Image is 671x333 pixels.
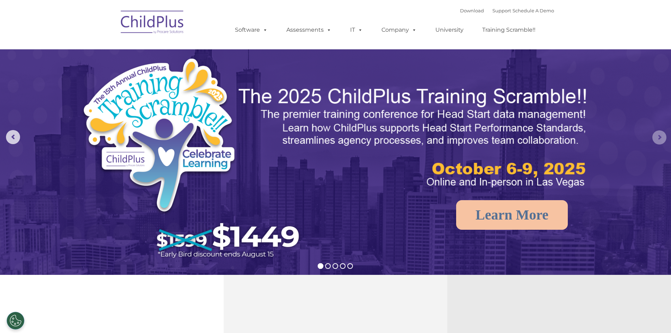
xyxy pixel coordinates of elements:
[475,23,542,37] a: Training Scramble!!
[98,75,128,81] span: Phone number
[492,8,511,13] a: Support
[98,47,119,52] span: Last name
[512,8,554,13] a: Schedule A Demo
[279,23,338,37] a: Assessments
[228,23,275,37] a: Software
[428,23,471,37] a: University
[460,8,554,13] font: |
[460,8,484,13] a: Download
[374,23,424,37] a: Company
[343,23,370,37] a: IT
[117,6,188,41] img: ChildPlus by Procare Solutions
[456,200,568,230] a: Learn More
[7,312,24,329] button: Cookies Settings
